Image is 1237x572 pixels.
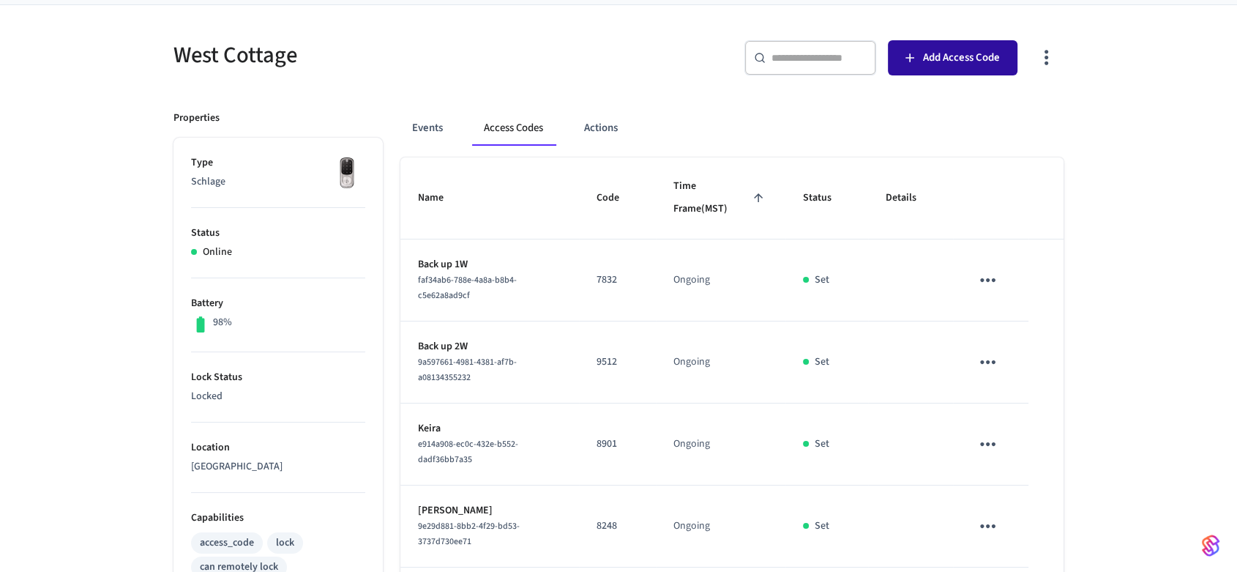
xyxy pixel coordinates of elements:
[597,519,638,534] p: 8248
[191,174,365,190] p: Schlage
[191,370,365,385] p: Lock Status
[815,272,829,288] p: Set
[418,257,561,272] p: Back up 1W
[276,535,294,551] div: lock
[673,175,768,221] span: Time Frame(MST)
[418,274,517,302] span: faf34ab6-788e-4a8a-b8b4-c5e62a8ad9cf
[418,438,518,466] span: e914a908-ec0c-432e-b552-dadf36bb7a35
[888,40,1017,75] button: Add Access Code
[173,111,220,126] p: Properties
[191,389,365,404] p: Locked
[597,437,638,452] p: 8901
[213,315,232,330] p: 98%
[400,111,1064,146] div: ant example
[597,187,638,209] span: Code
[400,111,455,146] button: Events
[472,111,555,146] button: Access Codes
[191,510,365,526] p: Capabilities
[1202,534,1219,557] img: SeamLogoGradient.69752ec5.svg
[418,520,520,548] span: 9e29d881-8bb2-4f29-bd53-3737d730ee71
[418,339,561,354] p: Back up 2W
[597,354,638,370] p: 9512
[572,111,629,146] button: Actions
[191,440,365,456] p: Location
[815,437,829,452] p: Set
[191,155,365,171] p: Type
[418,356,517,384] span: 9a597661-4981-4381-af7b-a08134355232
[597,272,638,288] p: 7832
[203,245,232,260] p: Online
[923,48,1000,67] span: Add Access Code
[191,226,365,241] p: Status
[656,239,785,322] td: Ongoing
[656,486,785,568] td: Ongoing
[200,535,254,551] div: access_code
[418,421,561,437] p: Keira
[173,40,610,70] h5: West Cottage
[886,187,935,209] span: Details
[656,404,785,486] td: Ongoing
[815,354,829,370] p: Set
[418,503,561,519] p: [PERSON_NAME]
[191,296,365,311] p: Battery
[329,155,365,192] img: Yale Assure Touchscreen Wifi Smart Lock, Satin Nickel, Front
[803,187,851,209] span: Status
[191,459,365,475] p: [GEOGRAPHIC_DATA]
[418,187,463,209] span: Name
[656,322,785,404] td: Ongoing
[815,519,829,534] p: Set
